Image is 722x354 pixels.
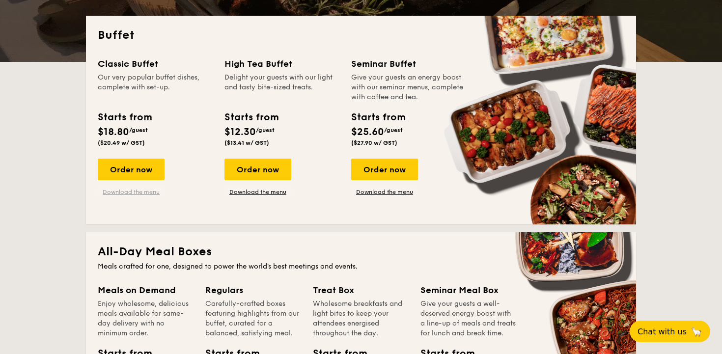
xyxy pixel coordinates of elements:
button: Chat with us🦙 [630,321,710,342]
div: Starts from [351,110,405,125]
span: ($27.90 w/ GST) [351,139,397,146]
div: Classic Buffet [98,57,213,71]
div: Our very popular buffet dishes, complete with set-up. [98,73,213,102]
div: Give your guests an energy boost with our seminar menus, complete with coffee and tea. [351,73,466,102]
div: Regulars [205,283,301,297]
h2: All-Day Meal Boxes [98,244,624,260]
div: Treat Box [313,283,409,297]
h2: Buffet [98,27,624,43]
div: Starts from [224,110,278,125]
span: /guest [256,127,275,134]
div: Give your guests a well-deserved energy boost with a line-up of meals and treats for lunch and br... [420,299,516,338]
span: $18.80 [98,126,129,138]
span: $25.60 [351,126,384,138]
span: ($13.41 w/ GST) [224,139,269,146]
div: Delight your guests with our light and tasty bite-sized treats. [224,73,339,102]
span: $12.30 [224,126,256,138]
span: /guest [384,127,403,134]
span: ($20.49 w/ GST) [98,139,145,146]
a: Download the menu [351,188,418,196]
div: Carefully-crafted boxes featuring highlights from our buffet, curated for a balanced, satisfying ... [205,299,301,338]
a: Download the menu [224,188,291,196]
div: Meals on Demand [98,283,194,297]
div: Starts from [98,110,151,125]
div: Meals crafted for one, designed to power the world's best meetings and events. [98,262,624,272]
div: Order now [98,159,165,180]
div: Enjoy wholesome, delicious meals available for same-day delivery with no minimum order. [98,299,194,338]
a: Download the menu [98,188,165,196]
div: High Tea Buffet [224,57,339,71]
span: 🦙 [691,326,702,337]
div: Seminar Meal Box [420,283,516,297]
span: Chat with us [638,327,687,336]
span: /guest [129,127,148,134]
div: Seminar Buffet [351,57,466,71]
div: Wholesome breakfasts and light bites to keep your attendees energised throughout the day. [313,299,409,338]
div: Order now [351,159,418,180]
div: Order now [224,159,291,180]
